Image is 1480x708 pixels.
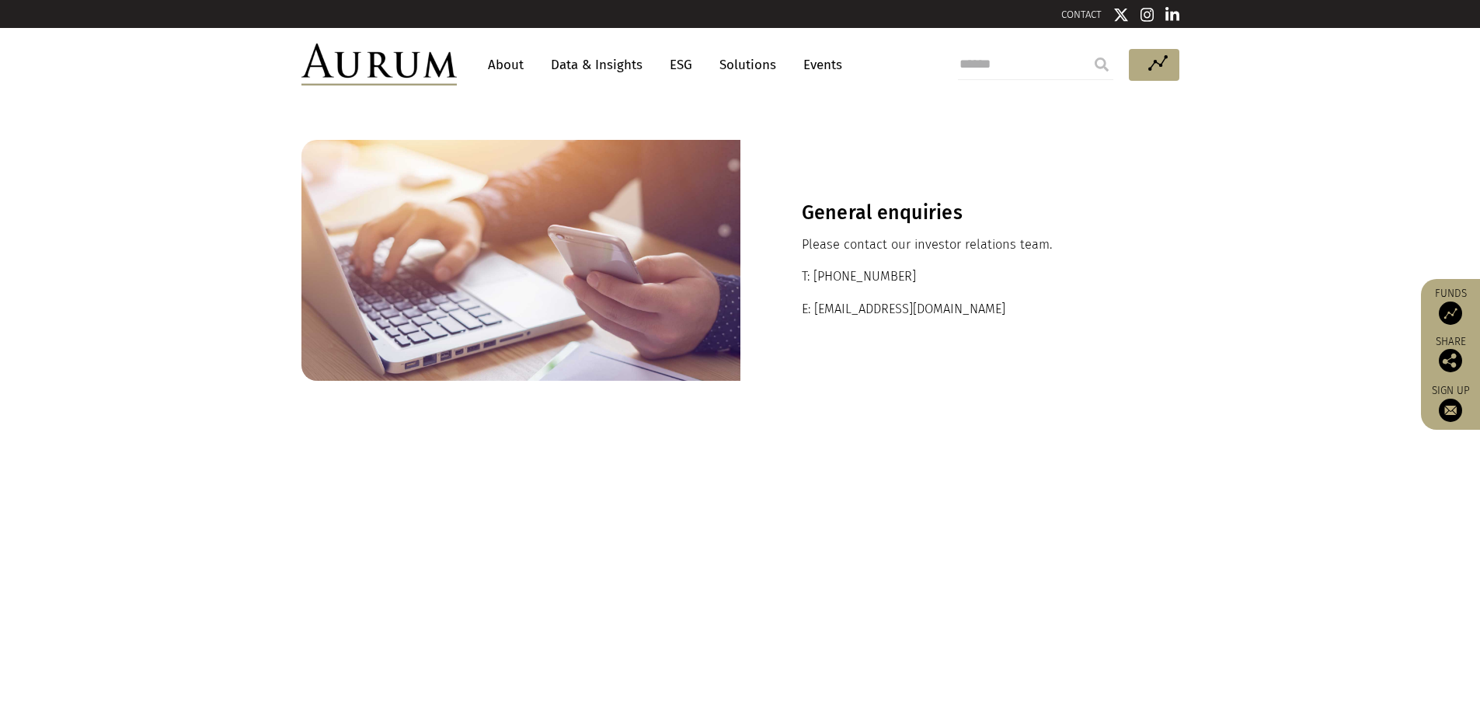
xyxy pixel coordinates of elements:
p: E: [EMAIL_ADDRESS][DOMAIN_NAME] [802,299,1118,319]
a: CONTACT [1061,9,1102,20]
img: Twitter icon [1113,7,1129,23]
a: Events [796,51,842,79]
img: Aurum [301,44,457,85]
h3: General enquiries [802,201,1118,225]
p: Please contact our investor relations team. [802,235,1118,255]
img: Share this post [1439,349,1462,372]
a: Data & Insights [543,51,650,79]
p: T: [PHONE_NUMBER] [802,267,1118,287]
div: Share [1429,337,1472,372]
a: Funds [1429,287,1472,325]
a: About [480,51,531,79]
a: ESG [662,51,700,79]
a: Sign up [1429,384,1472,422]
input: Submit [1086,49,1117,80]
a: Solutions [712,51,784,79]
img: Access Funds [1439,302,1462,325]
img: Sign up to our newsletter [1439,399,1462,422]
img: Linkedin icon [1165,7,1179,23]
img: Instagram icon [1140,7,1154,23]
